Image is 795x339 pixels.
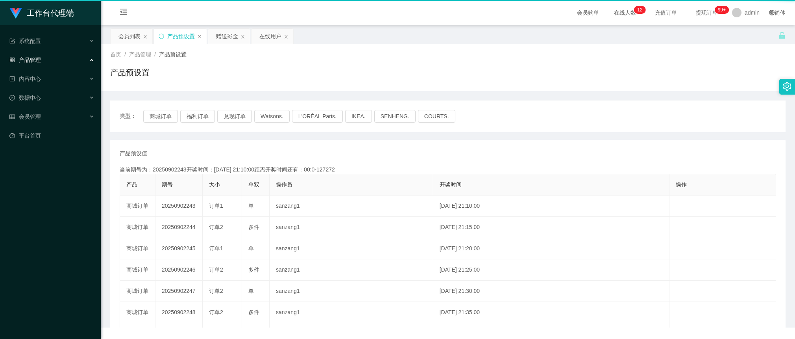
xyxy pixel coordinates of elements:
div: 产品预设置 [167,29,195,44]
i: 图标: menu-fold [110,0,137,26]
td: 20250902244 [155,217,203,238]
sup: 1057 [715,6,729,14]
span: / [124,51,126,58]
span: 在线人数 [610,10,640,15]
td: 商城订单 [120,196,155,217]
h1: 工作台代理端 [27,0,74,26]
td: sanzang1 [270,259,433,281]
span: 开奖时间 [440,181,462,188]
span: 产品预设值 [120,149,147,158]
i: 图标: close [284,34,288,39]
span: 多件 [248,266,259,273]
span: 数据中心 [9,95,41,101]
span: 订单1 [209,245,223,251]
button: 兑现订单 [217,110,252,123]
td: 20250902247 [155,281,203,302]
td: 商城订单 [120,281,155,302]
span: 单 [248,288,254,294]
button: 商城订单 [143,110,178,123]
td: [DATE] 21:20:00 [433,238,670,259]
button: 福利订单 [180,110,215,123]
span: 提现订单 [692,10,722,15]
i: 图标: form [9,38,15,44]
p: 2 [640,6,643,14]
span: 产品预设置 [159,51,187,58]
td: sanzang1 [270,217,433,238]
td: 20250902245 [155,238,203,259]
td: sanzang1 [270,238,433,259]
td: 20250902243 [155,196,203,217]
i: 图标: check-circle-o [9,95,15,101]
span: 首页 [110,51,121,58]
a: 工作台代理端 [9,9,74,16]
td: sanzang1 [270,281,433,302]
td: [DATE] 21:30:00 [433,281,670,302]
button: IKEA. [345,110,372,123]
a: 图标: dashboard平台首页 [9,128,94,143]
i: 图标: unlock [778,32,786,39]
span: 产品管理 [9,57,41,63]
td: sanzang1 [270,302,433,323]
td: 20250902246 [155,259,203,281]
td: 商城订单 [120,238,155,259]
div: 当前期号为：20250902243开奖时间：[DATE] 21:10:00距离开奖时间还有：00:0-127272 [120,166,776,174]
td: [DATE] 21:15:00 [433,217,670,238]
i: 图标: close [197,34,202,39]
span: 产品 [126,181,137,188]
button: L'ORÉAL Paris. [292,110,343,123]
span: 充值订单 [651,10,681,15]
span: 会员管理 [9,114,41,120]
div: 会员列表 [118,29,141,44]
td: [DATE] 21:25:00 [433,259,670,281]
div: 赠送彩金 [216,29,238,44]
span: 操作 [676,181,687,188]
span: 内容中心 [9,76,41,82]
img: logo.9652507e.png [9,8,22,19]
span: 订单2 [209,288,223,294]
td: [DATE] 21:10:00 [433,196,670,217]
td: sanzang1 [270,196,433,217]
td: 商城订单 [120,302,155,323]
span: 类型： [120,110,143,123]
td: 20250902248 [155,302,203,323]
h1: 产品预设置 [110,67,150,78]
span: 多件 [248,309,259,315]
i: 图标: setting [783,82,791,91]
span: 单 [248,245,254,251]
span: 订单1 [209,203,223,209]
span: 订单2 [209,309,223,315]
i: 图标: profile [9,76,15,82]
i: 图标: table [9,114,15,119]
i: 图标: global [769,10,775,15]
button: Watsons. [254,110,290,123]
span: 单双 [248,181,259,188]
span: 多件 [248,224,259,230]
div: 在线用户 [259,29,281,44]
td: [DATE] 21:35:00 [433,302,670,323]
span: 期号 [162,181,173,188]
i: 图标: sync [159,34,164,39]
span: 系统配置 [9,38,41,44]
div: 2021 [107,310,789,318]
i: 图标: appstore-o [9,57,15,63]
i: 图标: close [143,34,148,39]
button: COURTS. [418,110,455,123]
i: 图标: close [240,34,245,39]
button: SENHENG. [374,110,416,123]
span: 订单2 [209,266,223,273]
span: 单 [248,203,254,209]
p: 1 [637,6,640,14]
td: 商城订单 [120,259,155,281]
td: 商城订单 [120,217,155,238]
sup: 12 [634,6,645,14]
span: 大小 [209,181,220,188]
span: 产品管理 [129,51,151,58]
span: 订单2 [209,224,223,230]
span: / [154,51,156,58]
span: 操作员 [276,181,292,188]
